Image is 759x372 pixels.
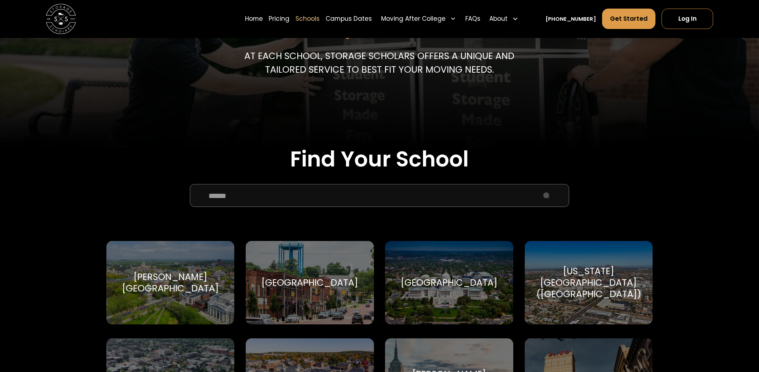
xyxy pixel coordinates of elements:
[261,277,358,289] div: [GEOGRAPHIC_DATA]
[662,9,713,29] a: Log In
[534,266,644,300] div: [US_STATE][GEOGRAPHIC_DATA] ([GEOGRAPHIC_DATA])
[486,8,522,29] div: About
[241,49,518,76] p: At each school, storage scholars offers a unique and tailored service to best fit your Moving needs.
[245,8,263,29] a: Home
[401,277,498,289] div: [GEOGRAPHIC_DATA]
[106,241,234,324] a: Go to selected school
[296,8,320,29] a: Schools
[602,9,655,29] a: Get Started
[546,15,596,23] a: [PHONE_NUMBER]
[378,8,459,29] div: Moving After College
[115,271,225,294] div: [PERSON_NAME][GEOGRAPHIC_DATA]
[246,241,374,324] a: Go to selected school
[381,14,446,23] div: Moving After College
[489,14,508,23] div: About
[525,241,653,324] a: Go to selected school
[385,241,513,324] a: Go to selected school
[269,8,290,29] a: Pricing
[106,146,653,172] h2: Find Your School
[465,8,480,29] a: FAQs
[46,4,76,34] img: Storage Scholars main logo
[46,4,76,34] a: home
[326,8,372,29] a: Campus Dates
